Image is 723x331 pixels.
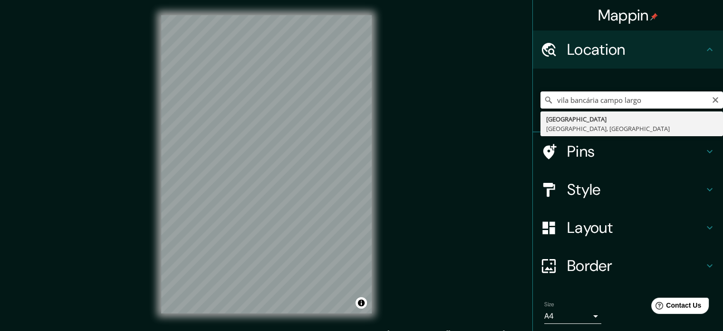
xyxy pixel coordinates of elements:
[161,15,372,313] canvas: Map
[546,114,717,124] div: [GEOGRAPHIC_DATA]
[533,171,723,209] div: Style
[567,218,704,237] h4: Layout
[598,6,658,25] h4: Mappin
[533,30,723,69] div: Location
[650,13,658,20] img: pin-icon.png
[567,256,704,275] h4: Border
[567,142,704,161] h4: Pins
[356,297,367,309] button: Toggle attribution
[544,301,554,309] label: Size
[567,180,704,199] h4: Style
[712,95,719,104] button: Clear
[544,309,601,324] div: A4
[638,294,713,321] iframe: Help widget launcher
[567,40,704,59] h4: Location
[540,91,723,109] input: Pick your city or area
[533,247,723,285] div: Border
[533,132,723,171] div: Pins
[546,124,717,133] div: [GEOGRAPHIC_DATA], [GEOGRAPHIC_DATA]
[533,209,723,247] div: Layout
